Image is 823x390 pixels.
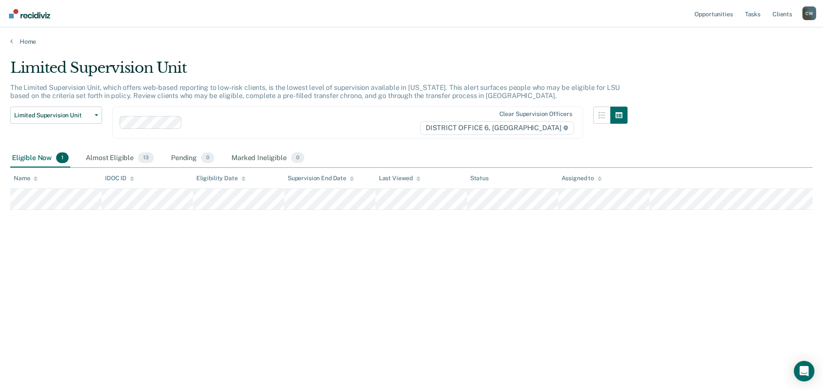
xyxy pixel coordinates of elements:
[794,361,814,381] div: Open Intercom Messenger
[802,6,816,20] button: Profile dropdown button
[196,175,246,182] div: Eligibility Date
[562,175,602,182] div: Assigned to
[14,112,91,119] span: Limited Supervision Unit
[379,175,421,182] div: Last Viewed
[201,152,214,164] span: 0
[10,83,620,100] p: The Limited Supervision Unit, which offers web-based reporting to low-risk clients, is the lowest...
[56,152,69,164] span: 1
[288,175,354,182] div: Supervision End Date
[10,59,628,83] div: Limited Supervision Unit
[802,6,816,20] div: C W
[105,175,134,182] div: IDOC ID
[470,175,489,182] div: Status
[14,175,38,182] div: Name
[9,9,50,18] img: Recidiviz
[10,149,70,168] div: Eligible Now1
[169,149,216,168] div: Pending0
[10,38,813,45] a: Home
[499,110,572,118] div: Clear supervision officers
[84,149,156,168] div: Almost Eligible13
[291,152,304,164] span: 0
[10,107,102,124] button: Limited Supervision Unit
[420,121,574,135] span: DISTRICT OFFICE 6, [GEOGRAPHIC_DATA]
[230,149,306,168] div: Marked Ineligible0
[138,152,154,164] span: 13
